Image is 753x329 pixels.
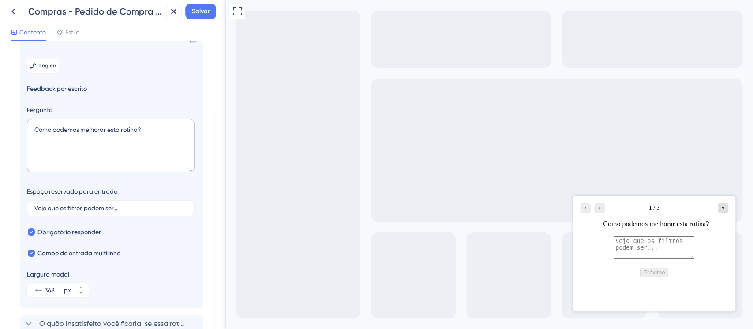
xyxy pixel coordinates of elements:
iframe: Pesquisa de orientação ao usuário [347,196,509,311]
button: Salvar [185,4,216,19]
font: O quão insatisfeito você ficaria, se essa rotina não estivesse mais disponível? [39,319,291,328]
font: Lógica [39,63,56,69]
textarea: Como podemos melhorar esta rotina? [27,119,195,172]
font: Salvar [192,7,210,15]
button: px [73,290,89,297]
button: Lógica [27,59,59,73]
font: Contente [19,29,46,36]
font: Espaço reservado para entrada [27,188,118,195]
font: Compras - Pedido de Compra (Grade) [28,6,188,17]
button: px [73,283,89,290]
font: px [64,287,71,294]
font: Pergunta [27,106,53,113]
font: Largura modal [27,271,69,278]
font: Campo de entrada multilinha [37,250,121,257]
input: px [45,285,62,295]
font: Feedback por escrito [27,85,87,92]
input: Digite um espaço reservado [34,205,187,211]
font: Estilo [65,29,79,36]
font: Obrigatório responder [37,228,101,236]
